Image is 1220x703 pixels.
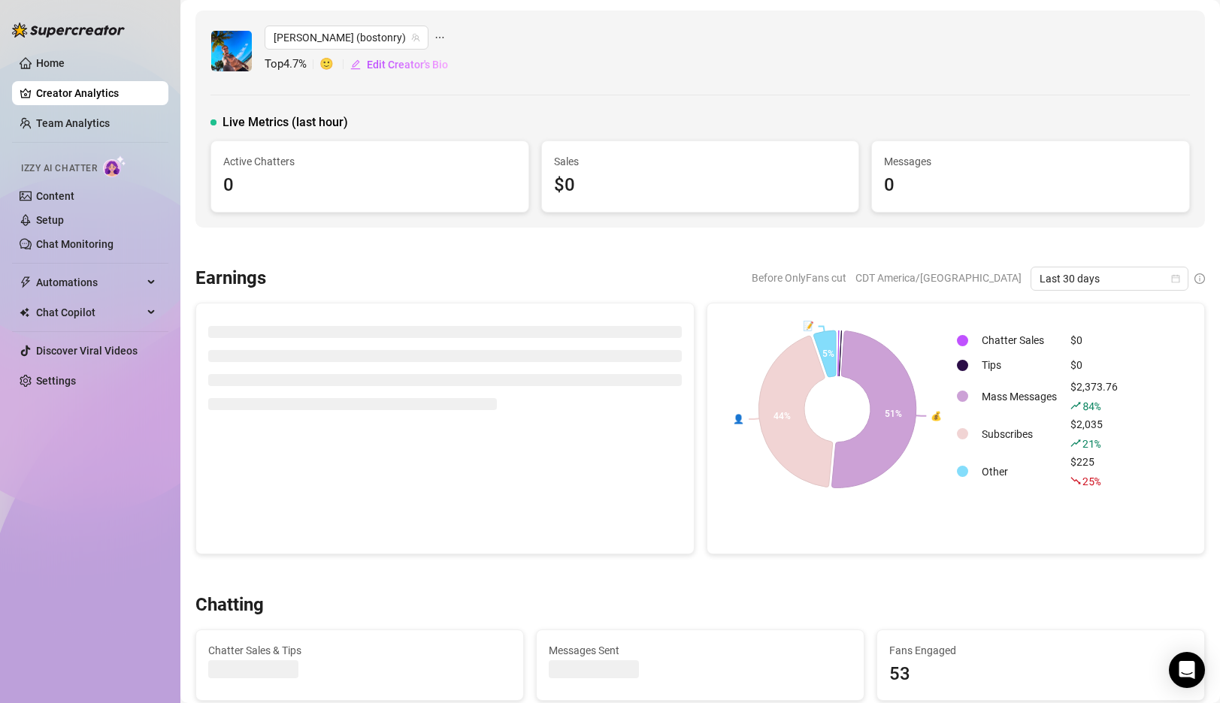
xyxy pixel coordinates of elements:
span: Top 4.7 % [265,56,319,74]
span: Chatter Sales & Tips [208,642,511,659]
span: Izzy AI Chatter [21,161,97,176]
span: Fans Engaged [889,642,1192,659]
a: Creator Analytics [36,81,156,105]
td: Chatter Sales [976,329,1063,352]
span: thunderbolt [20,276,32,288]
a: Home [36,57,65,69]
span: CDT America/[GEOGRAPHIC_DATA] [855,267,1022,289]
span: Active Chatters [223,153,516,170]
span: ellipsis [434,26,445,50]
div: Open Intercom Messenger [1169,652,1205,688]
div: 0 [884,171,1177,200]
span: rise [1070,400,1081,411]
td: Mass Messages [976,379,1063,415]
text: 👤 [733,413,744,424]
a: Content [36,190,74,202]
span: Last 30 days [1040,267,1179,290]
a: Settings [36,375,76,387]
span: Live Metrics (last hour) [223,113,348,131]
span: Messages [884,153,1177,170]
a: Team Analytics [36,117,110,129]
span: Ryan (bostonry) [274,26,419,49]
div: $0 [1070,332,1118,348]
div: $2,373.76 [1070,379,1118,415]
div: $2,035 [1070,416,1118,452]
img: logo-BBDzfeDw.svg [12,23,125,38]
img: Ryan [211,31,252,71]
span: Before OnlyFans cut [752,267,846,289]
div: $225 [1070,454,1118,490]
div: $0 [554,171,847,200]
span: Automations [36,270,143,294]
div: $0 [1070,357,1118,373]
td: Subscribes [976,416,1063,452]
a: Setup [36,214,64,226]
h3: Earnings [195,267,266,291]
button: Edit Creator's Bio [350,53,449,77]
span: 25 % [1082,474,1100,488]
td: Other [976,454,1063,490]
span: 21 % [1082,436,1100,451]
span: Chat Copilot [36,300,143,324]
img: AI Chatter [103,155,126,177]
span: 🙂 [319,56,350,74]
text: 📝 [802,320,813,331]
span: 84 % [1082,399,1100,413]
span: Sales [554,153,847,170]
span: Messages Sent [549,642,852,659]
span: edit [350,59,361,70]
div: 53 [889,660,1192,689]
text: 💰 [931,410,943,421]
a: Discover Viral Videos [36,345,138,357]
span: Edit Creator's Bio [367,59,448,71]
span: team [411,33,420,42]
span: calendar [1171,274,1180,283]
a: Chat Monitoring [36,238,114,250]
span: fall [1070,475,1081,486]
span: info-circle [1194,273,1205,284]
td: Tips [976,354,1063,377]
div: 0 [223,171,516,200]
img: Chat Copilot [20,307,29,318]
h3: Chatting [195,593,264,617]
span: rise [1070,438,1081,448]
